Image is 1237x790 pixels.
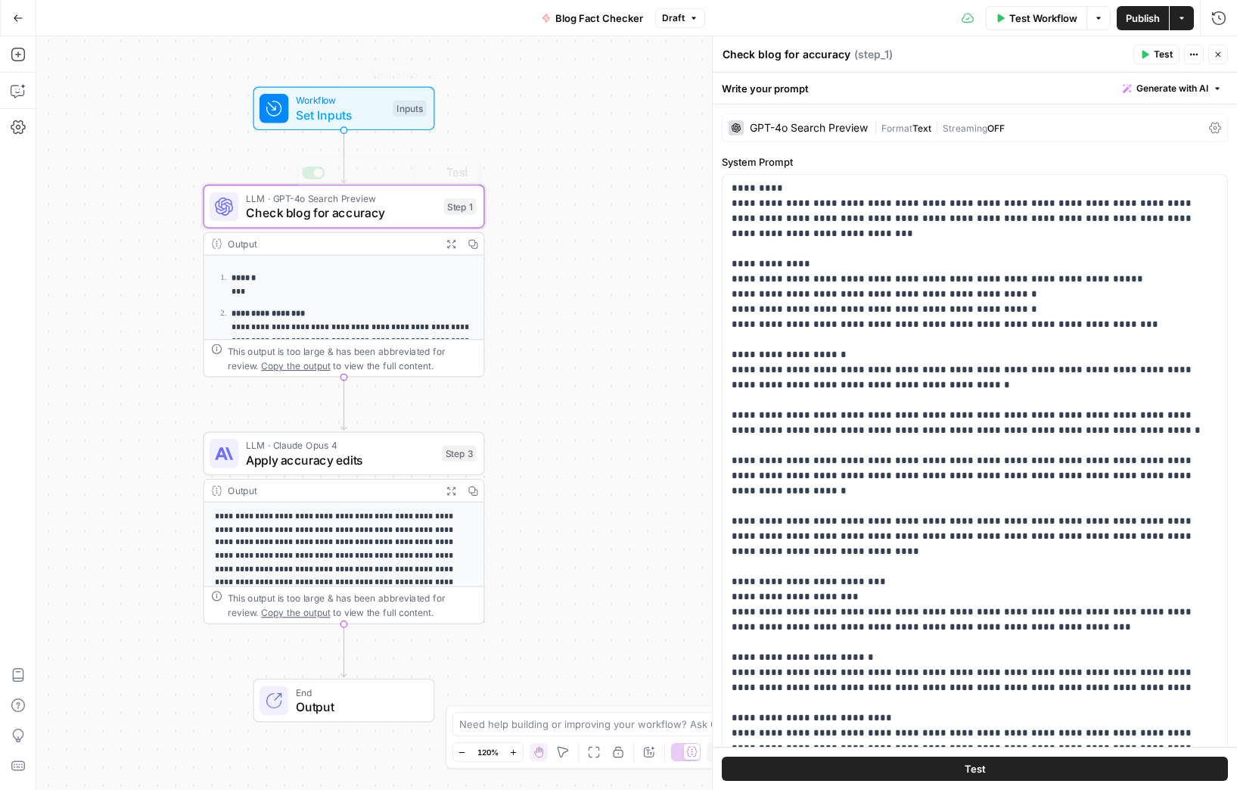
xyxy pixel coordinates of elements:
[1117,79,1228,98] button: Generate with AI
[228,591,477,620] div: This output is too large & has been abbreviated for review. to view the full content.
[722,154,1228,170] label: System Prompt
[228,344,477,372] div: This output is too large & has been abbreviated for review. to view the full content.
[881,123,912,134] span: Format
[723,47,850,62] textarea: Check blog for accuracy
[555,11,643,26] span: Blog Fact Checker
[655,8,705,28] button: Draft
[477,746,499,758] span: 120%
[228,484,435,498] div: Output
[341,624,347,677] g: Edge from step_3 to end
[965,761,986,776] span: Test
[296,685,419,699] span: End
[1126,11,1160,26] span: Publish
[1133,45,1180,64] button: Test
[246,451,435,469] span: Apply accuracy edits
[246,191,437,206] span: LLM · GPT-4o Search Preview
[662,11,685,25] span: Draft
[296,93,386,107] span: Workflow
[1009,11,1077,26] span: Test Workflow
[931,120,943,135] span: |
[341,130,347,183] g: Edge from start to step_1
[722,757,1228,781] button: Test
[261,360,330,371] span: Copy the output
[246,204,437,222] span: Check blog for accuracy
[393,101,426,117] div: Inputs
[987,123,1005,134] span: OFF
[912,123,931,134] span: Text
[986,6,1086,30] button: Test Workflow
[261,607,330,617] span: Copy the output
[341,378,347,431] g: Edge from step_1 to step_3
[442,446,477,462] div: Step 3
[750,123,868,133] div: GPT-4o Search Preview
[1117,6,1169,30] button: Publish
[943,123,987,134] span: Streaming
[204,87,485,131] div: WorkflowSet InputsInputsTest Step
[713,73,1237,104] div: Write your prompt
[533,6,652,30] button: Blog Fact Checker
[1136,82,1208,95] span: Generate with AI
[228,237,435,251] div: Output
[444,198,477,215] div: Step 1
[854,47,893,62] span: ( step_1 )
[246,438,435,453] span: LLM · Claude Opus 4
[1154,48,1173,61] span: Test
[204,679,485,723] div: EndOutput
[296,698,419,716] span: Output
[296,106,386,124] span: Set Inputs
[874,120,881,135] span: |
